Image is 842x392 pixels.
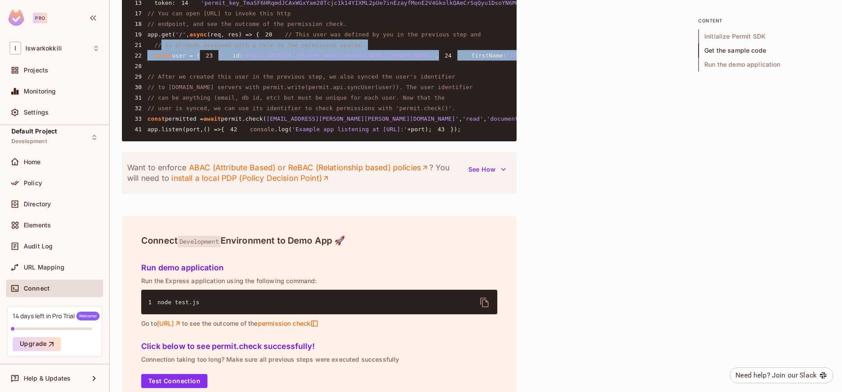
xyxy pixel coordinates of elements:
span: app.listen(port, [147,126,203,133]
span: await [203,115,221,122]
span: const [147,115,165,122]
span: , [435,52,439,59]
span: permission check [257,320,318,327]
span: URL Mapping [24,264,64,271]
span: 24 [439,51,457,60]
span: [EMAIL_ADDRESS][PERSON_NAME][PERSON_NAME][DOMAIN_NAME]' [266,115,459,122]
span: Directory [24,201,51,208]
span: 33 [129,115,147,123]
div: Pro [33,13,47,23]
span: console [250,126,275,133]
span: permitted = [165,115,203,122]
span: 21 [129,41,147,50]
span: [EMAIL_ADDRESS][PERSON_NAME][PERSON_NAME][DOMAIN_NAME]' [243,52,435,59]
a: ABAC (Attribute Based) or ReBAC (Relationship based) policies [189,162,429,173]
span: 29 [129,72,147,81]
p: Run the Express application using the following command: [141,277,497,284]
span: { [221,126,225,133]
span: // to [DOMAIN_NAME] servers with permit.write(permit.api.syncUser(user)). The user identifier [147,84,473,90]
span: Development [11,138,47,145]
span: // endpoint, and see the outcome of the permission check. [147,21,347,27]
button: See How [463,162,511,176]
span: , [483,115,487,122]
span: '/' [175,31,186,38]
button: delete [474,292,495,313]
span: const [154,52,172,59]
span: 32 [129,104,147,113]
span: user = { [172,52,200,59]
span: 28 [129,62,147,71]
p: Connection taking too long? Make sure all previous steps were executed successfully [141,356,497,363]
span: 30 [129,83,147,92]
span: Get the sample code [698,43,830,58]
span: 'read' [462,115,483,122]
span: 31 [129,94,147,102]
button: Upgrade [13,337,61,351]
span: 23 [200,51,218,60]
span: Projects [24,67,48,74]
span: Development [178,236,221,247]
span: 41 [129,125,147,134]
span: Run the demo application [698,58,830,72]
span: : [239,52,243,59]
span: permit.check( [221,115,267,122]
span: node test.js [157,299,200,306]
a: [URL] [157,320,182,327]
span: 19 [129,30,147,39]
div: Need help? Join our Slack [735,370,817,381]
span: // This user was defined by you in the previous step and [285,31,481,38]
span: 42 [225,125,243,134]
span: 1 [148,298,157,307]
span: firstName [471,52,503,59]
div: 14 days left in Pro Trial [13,312,100,320]
span: 22 [129,51,147,60]
span: // is already assigned with a role in the permission system. [154,42,364,48]
span: Settings [24,109,49,116]
span: Initialize Permit SDK [698,29,830,43]
p: content [698,17,830,24]
span: Connect [24,285,50,292]
button: Test Connection [141,374,207,388]
span: // After we created this user in the previous step, we also synced the user's identifier [147,73,455,80]
h5: Run demo application [141,263,497,272]
span: // can be anything (email, db id, etc) but must be unique for each user. Now that the [147,94,445,101]
span: : [503,52,507,59]
span: , [186,31,189,38]
span: Welcome! [76,312,100,320]
span: '[PERSON_NAME]' [507,52,559,59]
span: async [189,31,207,38]
span: () => [203,126,221,133]
a: install a local PDP (Policy Decision Point) [171,173,330,183]
span: 17 [129,9,147,18]
span: Help & Updates [24,375,71,382]
img: SReyMgAAAABJRU5ErkJggg== [8,10,24,26]
span: Elements [24,222,51,229]
span: 18 [129,20,147,29]
span: app.get( [147,31,175,38]
span: // user is synced, we can use its identifier to check permissions with 'permit.check()'. [147,105,455,111]
span: I [10,42,21,54]
span: Workspace: Iswarkokkili [25,45,62,52]
span: 20 [260,30,278,39]
span: Default Project [11,128,57,135]
span: (req, res) => { [207,31,260,38]
span: Home [24,158,41,165]
span: Audit Log [24,243,53,250]
span: , [459,115,462,122]
span: 'document' [487,115,522,122]
span: +port); [407,126,432,133]
span: Monitoring [24,88,56,95]
span: .log( [275,126,292,133]
span: // You can open [URL] to invoke this http [147,10,291,17]
span: 43 [432,125,450,134]
span: 'Example app listening at [URL]:' [292,126,407,133]
h5: Click below to see permit.check successfully! [141,342,497,351]
p: Want to enforce ? You will need to [127,162,463,183]
span: id [232,52,239,59]
span: Policy [24,180,42,187]
p: Go to to see the outcome of the [141,320,497,327]
h4: Connect Environment to Demo App 🚀 [141,235,497,246]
